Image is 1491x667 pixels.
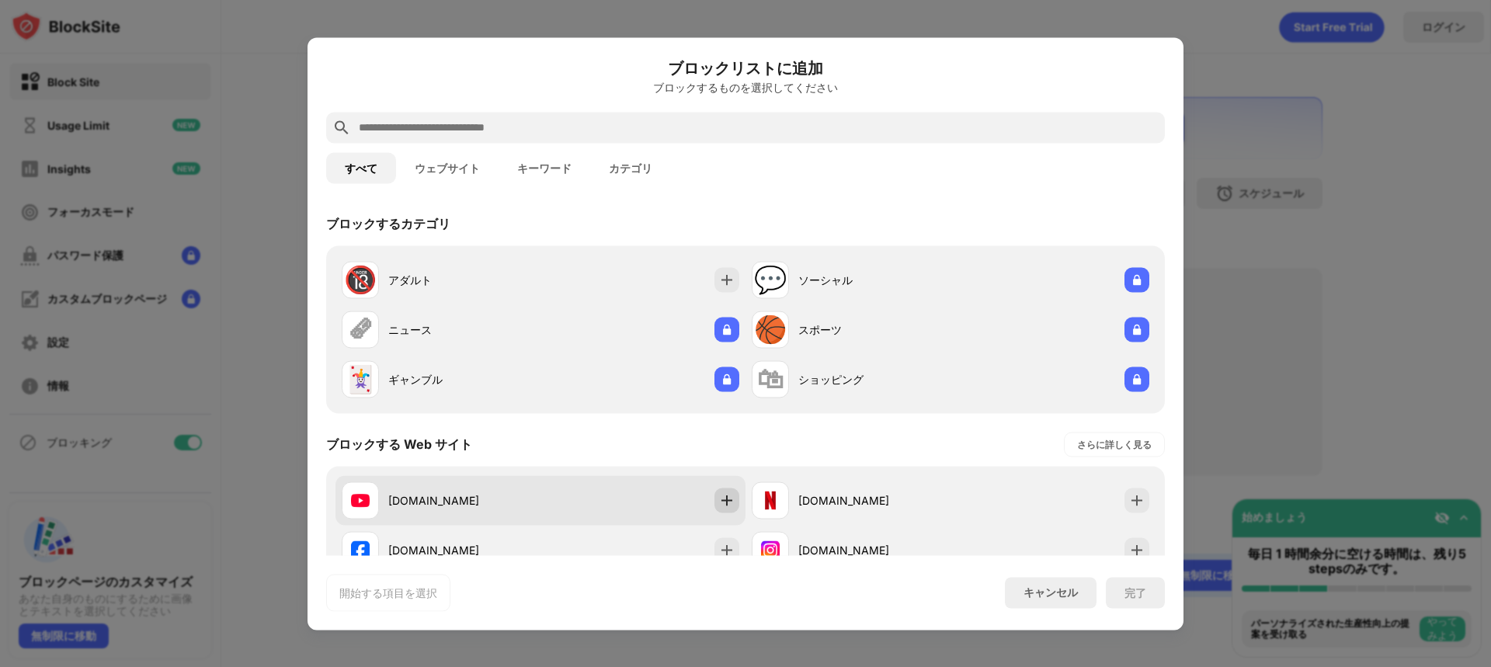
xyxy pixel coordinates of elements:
[1124,586,1146,599] div: 完了
[396,152,499,183] button: ウェブサイト
[798,321,951,338] div: スポーツ
[339,585,437,600] div: 開始する項目を選択
[344,264,377,296] div: 🔞
[1077,436,1152,452] div: さらに詳しく見る
[757,363,784,395] div: 🛍
[499,152,590,183] button: キーワード
[761,491,780,509] img: favicons
[332,118,351,137] img: search.svg
[388,542,540,558] div: [DOMAIN_NAME]
[754,314,787,346] div: 🏀
[326,56,1165,79] h6: ブロックリストに追加
[351,491,370,509] img: favicons
[798,542,951,558] div: [DOMAIN_NAME]
[326,152,396,183] button: すべて
[798,492,951,509] div: [DOMAIN_NAME]
[344,363,377,395] div: 🃏
[590,152,671,183] button: カテゴリ
[388,321,540,338] div: ニュース
[326,81,1165,93] div: ブロックするものを選択してください
[754,264,787,296] div: 💬
[388,492,540,509] div: [DOMAIN_NAME]
[388,371,540,387] div: ギャンブル
[326,436,472,453] div: ブロックする Web サイト
[761,540,780,559] img: favicons
[1024,585,1078,600] div: キャンセル
[388,272,540,288] div: アダルト
[798,371,951,387] div: ショッピング
[351,540,370,559] img: favicons
[347,314,374,346] div: 🗞
[326,215,450,232] div: ブロックするカテゴリ
[798,272,951,288] div: ソーシャル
